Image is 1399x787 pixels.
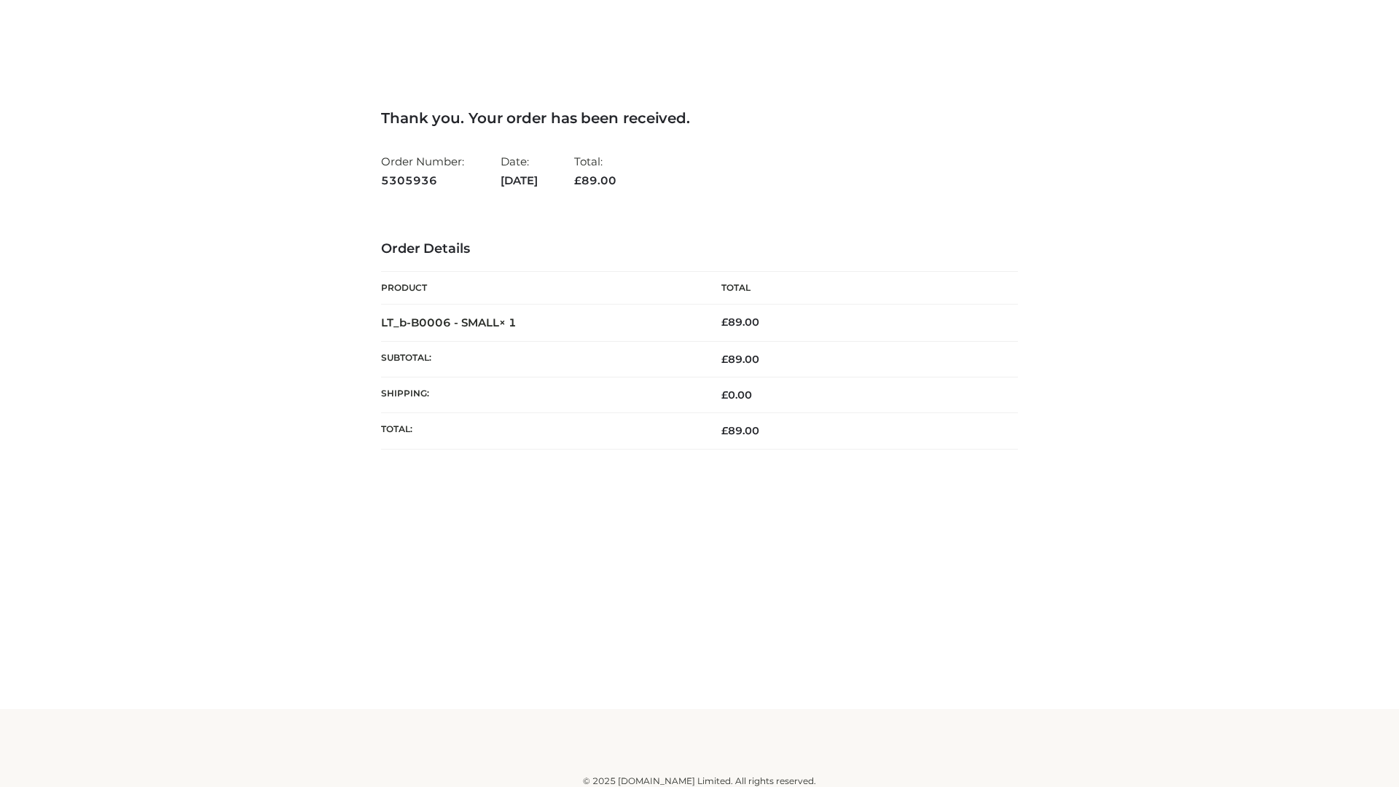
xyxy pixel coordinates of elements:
[381,109,1018,127] h3: Thank you. Your order has been received.
[501,171,538,190] strong: [DATE]
[721,316,728,329] span: £
[499,316,517,329] strong: × 1
[381,171,464,190] strong: 5305936
[721,353,728,366] span: £
[721,353,759,366] span: 89.00
[721,388,728,402] span: £
[574,173,616,187] span: 89.00
[699,272,1018,305] th: Total
[381,316,517,329] strong: LT_b-B0006 - SMALL
[721,424,759,437] span: 89.00
[381,341,699,377] th: Subtotal:
[721,424,728,437] span: £
[721,388,752,402] bdi: 0.00
[381,241,1018,257] h3: Order Details
[574,149,616,193] li: Total:
[501,149,538,193] li: Date:
[574,173,581,187] span: £
[721,316,759,329] bdi: 89.00
[381,377,699,413] th: Shipping:
[381,413,699,449] th: Total:
[381,149,464,193] li: Order Number:
[381,272,699,305] th: Product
